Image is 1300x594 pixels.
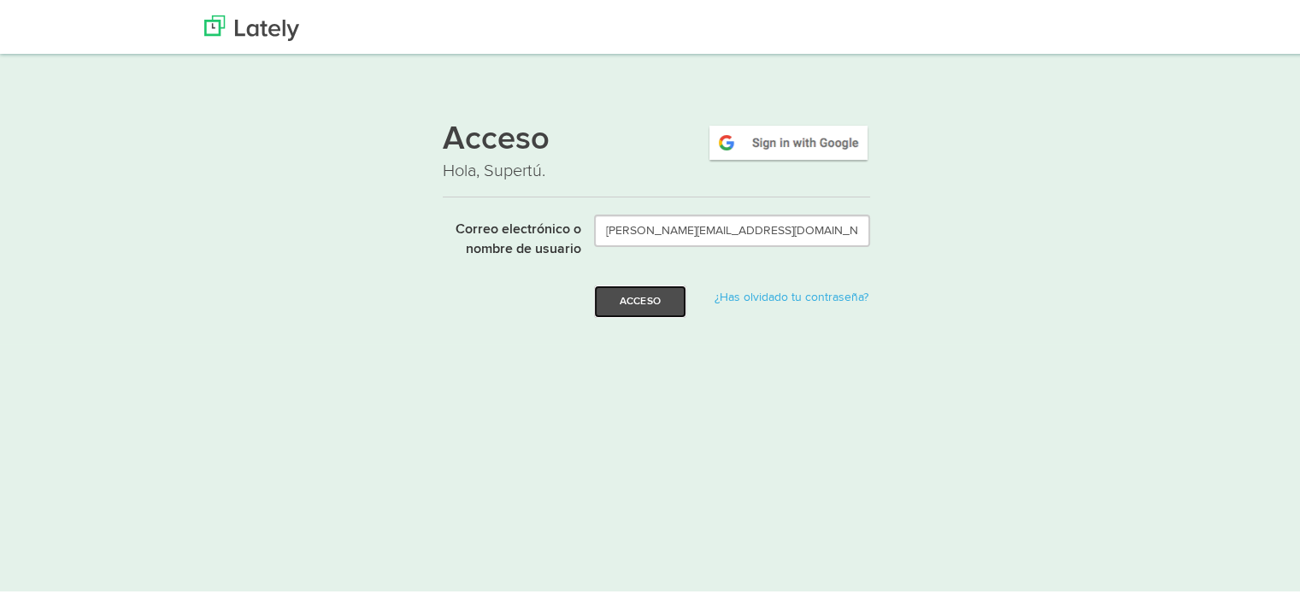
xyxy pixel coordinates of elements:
font: Hola, Supertú. [443,158,545,179]
img: Últimamente [204,13,299,38]
font: Correo electrónico o nombre de usuario [456,221,581,254]
button: Acceso [594,283,686,315]
input: Correo electrónico o nombre de usuario [594,212,870,244]
font: Acceso [620,293,661,303]
a: ¿Has olvidado tu contraseña? [715,289,868,301]
font: Acceso [443,121,550,154]
img: google-signin.png [707,121,870,160]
